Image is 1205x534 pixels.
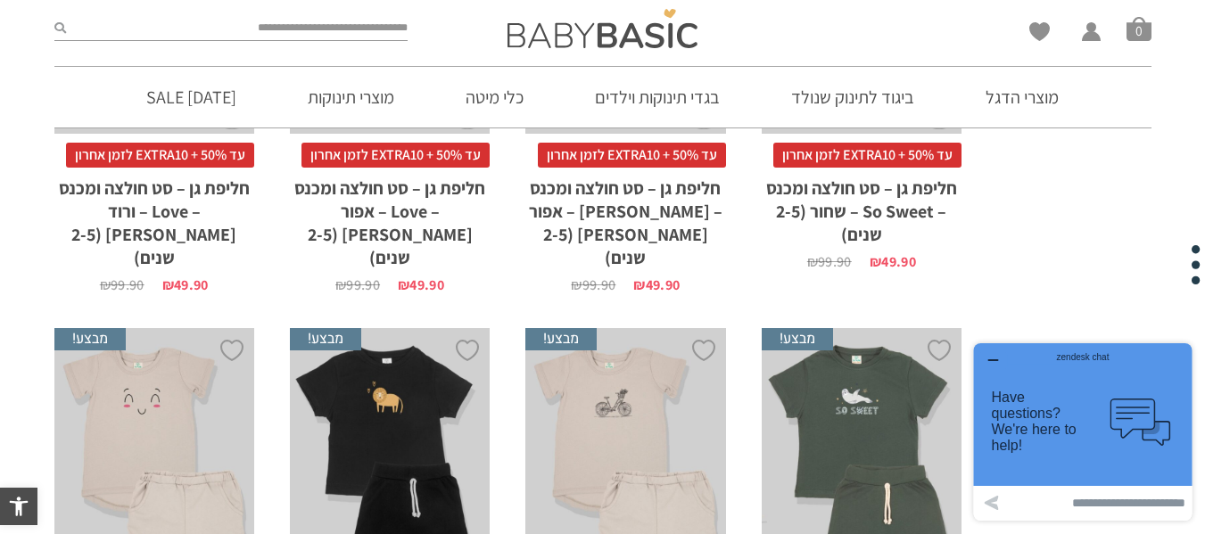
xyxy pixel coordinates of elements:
span: עד 50% + EXTRA10 לזמן אחרון [773,143,962,168]
img: Baby Basic בגדי תינוקות וילדים אונליין [508,9,697,48]
a: מוצרי תינוקות [281,67,421,127]
span: Wishlist [1029,22,1050,47]
span: סל קניות [1127,16,1151,41]
span: ₪ [100,275,111,294]
a: כלי מיטה [439,67,550,127]
a: בגדי תינוקות וילדים [568,67,747,127]
bdi: 99.90 [807,252,852,271]
bdi: 49.90 [162,275,209,294]
bdi: 49.90 [398,275,444,294]
h2: חליפת גן – סט חולצה ומכנס – So Sweet – שחור (2-5 שנים) [762,168,962,246]
span: ₪ [335,275,346,294]
span: עד 50% + EXTRA10 לזמן אחרון [538,143,726,168]
h2: חליפת גן – סט חולצה ומכנס – Love – ורוד [PERSON_NAME] (2-5 שנים) [54,168,254,269]
span: מבצע! [54,328,126,349]
span: עד 50% + EXTRA10 לזמן אחרון [66,143,254,168]
bdi: 49.90 [870,252,916,271]
a: Wishlist [1029,22,1050,41]
bdi: 99.90 [100,275,144,294]
span: מבצע! [762,328,833,349]
h2: חליפת גן – סט חולצה ומכנס – [PERSON_NAME] – אפור [PERSON_NAME] (2-5 שנים) [525,168,725,269]
a: מוצרי הדגל [959,67,1085,127]
span: ₪ [633,275,645,294]
a: ביגוד לתינוק שנולד [764,67,941,127]
a: [DATE] SALE [120,67,263,127]
span: מבצע! [290,328,361,349]
bdi: 99.90 [335,275,380,294]
span: ₪ [162,275,174,294]
bdi: 99.90 [571,275,615,294]
span: ₪ [398,275,409,294]
bdi: 49.90 [633,275,680,294]
iframe: פותח יישומון שאפשר לשוחח בו בצ'אט עם אחד הנציגים שלנו [967,336,1199,528]
span: מבצע! [525,328,597,349]
span: ₪ [870,252,881,271]
h2: חליפת גן – סט חולצה ומכנס – Love – אפור [PERSON_NAME] (2-5 שנים) [290,168,490,269]
span: ₪ [571,275,582,294]
span: ₪ [807,252,818,271]
a: סל קניות0 [1127,16,1151,41]
span: עד 50% + EXTRA10 לזמן אחרון [301,143,490,168]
